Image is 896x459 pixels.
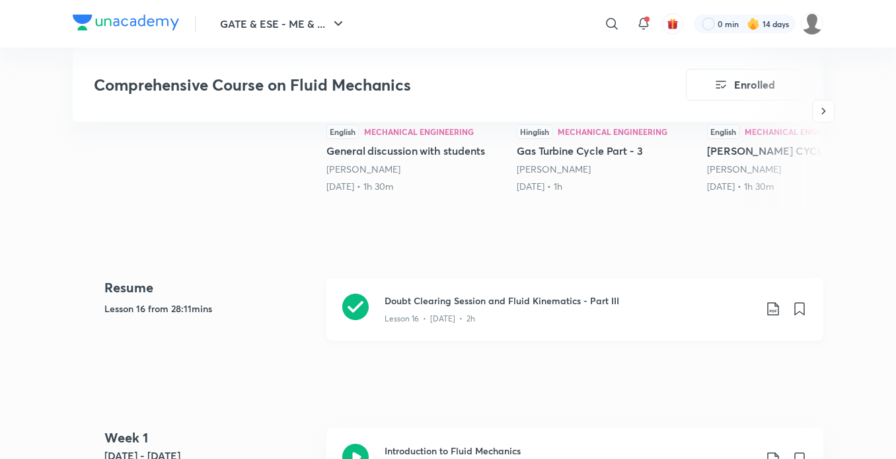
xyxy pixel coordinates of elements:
h4: Week 1 [104,428,316,448]
div: Mechanical Engineering [558,128,667,136]
div: English [326,124,359,139]
a: Doubt Clearing Session and Fluid Kinematics - Part IIILesson 16 • [DATE] • 2h [326,278,823,356]
div: Hinglish [517,124,552,139]
h5: Lesson 16 from 28:11mins [104,302,316,315]
h4: Resume [104,278,316,298]
img: Company Logo [73,15,179,30]
div: 30th Jul • 1h 30m [707,180,887,193]
button: avatar [662,13,683,34]
button: Enrolled [686,69,802,101]
h5: Gas Turbine Cycle Part - 3 [517,143,696,159]
h3: Doubt Clearing Session and Fluid Kinematics - Part III [385,294,755,308]
div: Praveen Kulkarni [517,163,696,176]
a: [PERSON_NAME] [517,163,591,175]
h5: [PERSON_NAME] CYCLE [707,143,887,159]
h5: General discussion with students [326,143,506,159]
a: [PERSON_NAME] [326,163,400,175]
div: English [707,124,739,139]
div: Mechanical Engineering [364,128,474,136]
button: GATE & ESE - ME & ... [212,11,354,37]
div: Praveen Kulkarni [326,163,506,176]
div: 30th Apr • 1h 30m [326,180,506,193]
img: streak [747,17,760,30]
img: avatar [667,18,679,30]
a: Company Logo [73,15,179,34]
p: Lesson 16 • [DATE] • 2h [385,313,475,325]
h3: Comprehensive Course on Fluid Mechanics [94,75,611,95]
div: Praveen Kulkarni [707,163,887,176]
img: Mujtaba Ahsan [801,13,823,35]
a: [PERSON_NAME] [707,163,781,175]
h3: Introduction to Fluid Mechanics [385,444,755,458]
div: 25th Jun • 1h [517,180,696,193]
